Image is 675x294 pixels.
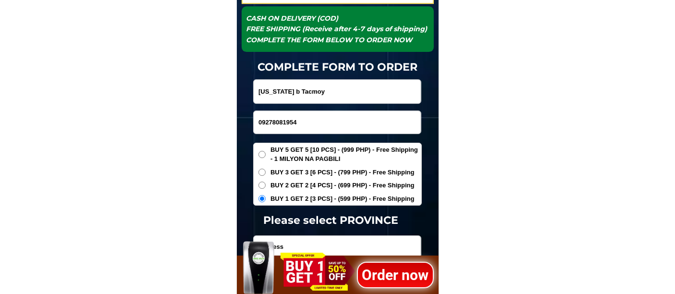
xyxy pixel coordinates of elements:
input: BUY 2 GET 2 [4 PCS] - (699 PHP) - Free Shipping [258,182,266,189]
input: BUY 3 GET 3 [6 PCS] - (799 PHP) - Free Shipping [258,169,266,176]
span: BUY 5 GET 5 [10 PCS] - (999 PHP) - Free Shipping - 1 MILYON NA PAGBILI [270,145,421,164]
input: BUY 1 GET 2 [3 PCS] - (599 PHP) - Free Shipping [258,195,266,202]
h1: Order now [356,264,434,286]
input: Input address [254,236,421,257]
h1: CASH ON DELIVERY (COD) FREE SHIPPING (Receive after 4-7 days of shipping) COMPLETE THE FORM BELOW... [246,13,429,45]
input: BUY 5 GET 5 [10 PCS] - (999 PHP) - Free Shipping - 1 MILYON NA PAGBILI [258,151,266,158]
h1: Please select PROVINCE [230,212,432,228]
span: BUY 2 GET 2 [4 PCS] - (699 PHP) - Free Shipping [270,181,415,190]
input: Input full_name [254,80,421,103]
span: BUY 3 GET 3 [6 PCS] - (799 PHP) - Free Shipping [270,168,415,177]
h1: COMPLETE FORM TO ORDER [237,59,439,75]
input: Input phone_number [254,111,421,134]
span: BUY 1 GET 2 [3 PCS] - (599 PHP) - Free Shipping [270,194,415,204]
